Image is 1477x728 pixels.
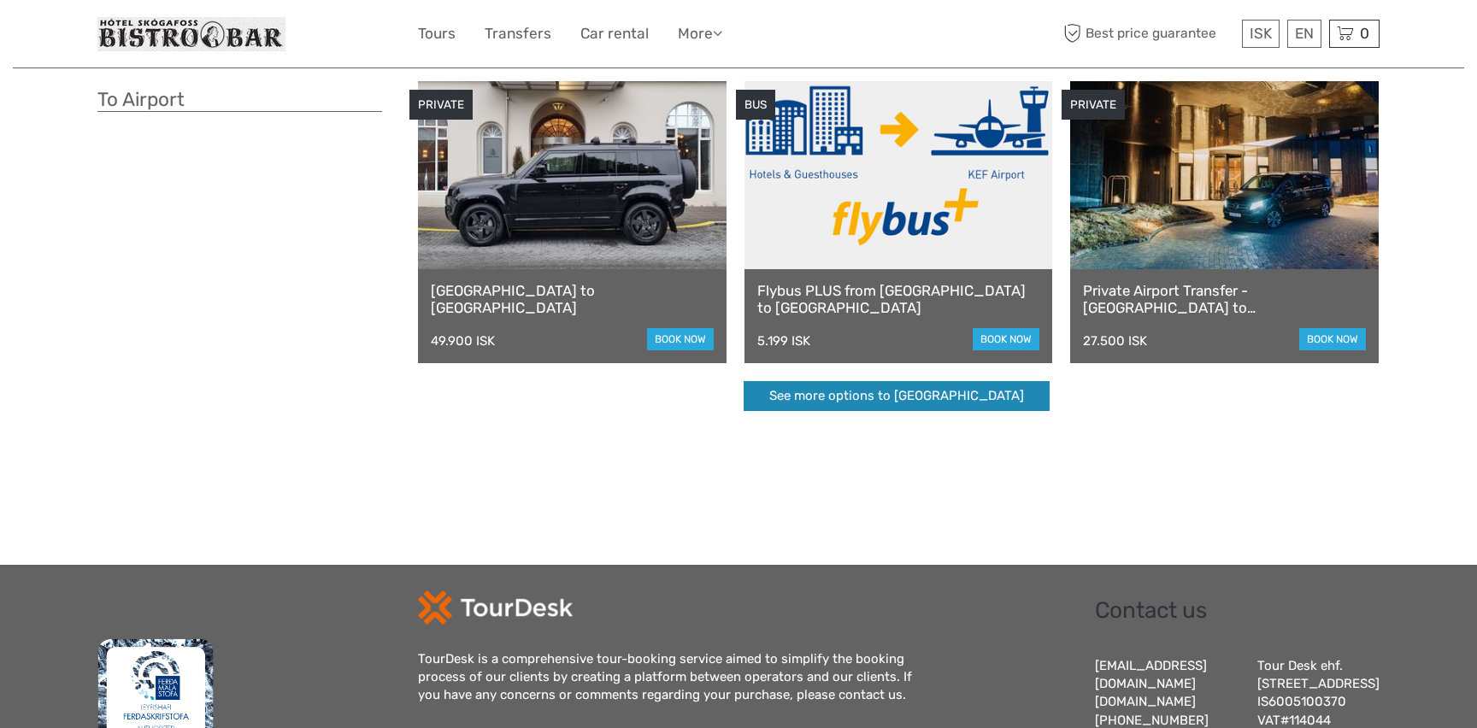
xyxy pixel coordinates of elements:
span: 0 [1357,25,1372,42]
div: 49.900 ISK [431,333,495,349]
div: BUS [736,90,775,120]
a: Private Airport Transfer - [GEOGRAPHIC_DATA] to [GEOGRAPHIC_DATA] [1083,282,1366,317]
a: book now [973,328,1039,350]
a: book now [1299,328,1366,350]
a: [DOMAIN_NAME] [1095,694,1196,709]
h2: Contact us [1095,597,1380,625]
a: Flybus PLUS from [GEOGRAPHIC_DATA] to [GEOGRAPHIC_DATA] [757,282,1040,317]
a: Tours [418,21,456,46]
img: 370-9bfd279c-32cd-4bcc-8cdf-8c172563a8eb_logo_small.jpg [97,17,285,51]
a: [GEOGRAPHIC_DATA] to [GEOGRAPHIC_DATA] [431,282,714,317]
div: PRIVATE [1062,90,1125,120]
a: book now [647,328,714,350]
a: Transfers [485,21,551,46]
div: EN [1287,20,1321,48]
a: See more options to [GEOGRAPHIC_DATA] [744,381,1050,411]
img: td-logo-white.png [418,590,573,625]
p: We're away right now. Please check back later! [24,30,193,44]
a: Car rental [580,21,649,46]
button: Open LiveChat chat widget [197,26,217,47]
a: More [678,21,722,46]
div: 5.199 ISK [757,333,810,349]
span: ISK [1250,25,1272,42]
h3: To Airport [97,88,382,112]
div: 27.500 ISK [1083,333,1147,349]
span: Best price guarantee [1059,20,1238,48]
div: PRIVATE [409,90,473,120]
div: TourDesk is a comprehensive tour-booking service aimed to simplify the booking process of our cli... [418,650,931,705]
